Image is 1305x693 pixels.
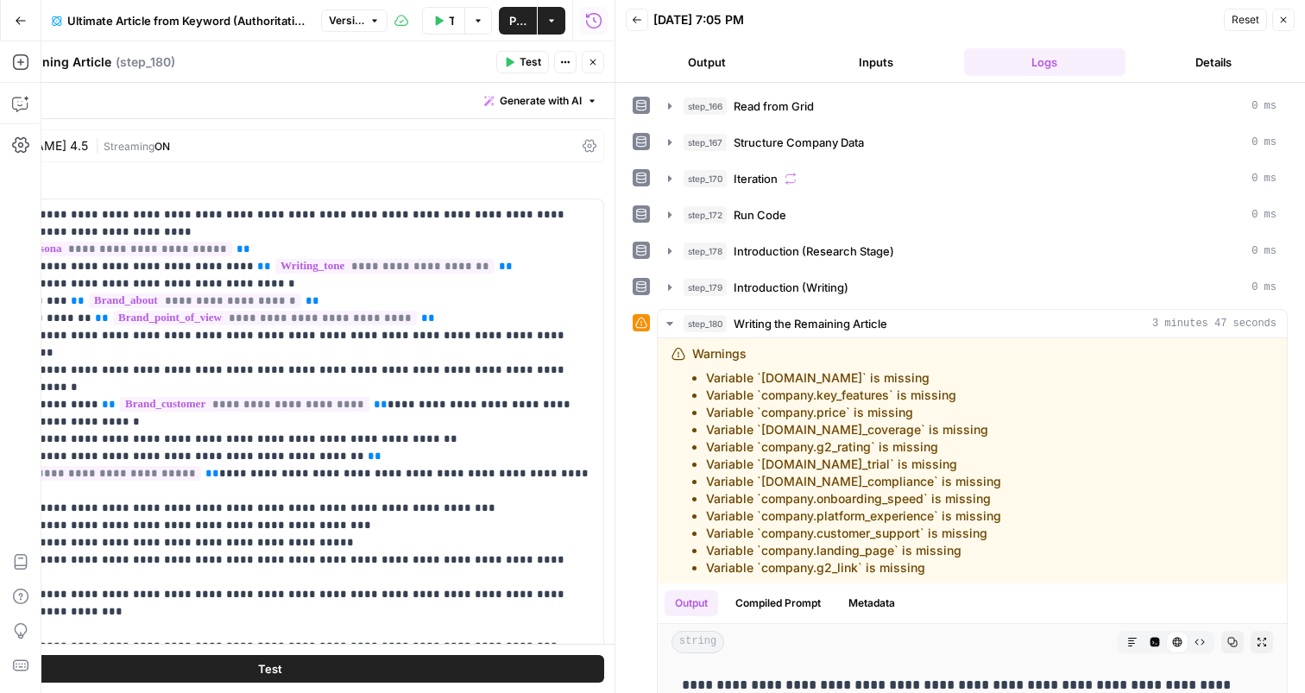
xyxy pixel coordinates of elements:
button: Details [1132,48,1295,76]
span: Streaming [104,140,154,153]
span: Read from Grid [734,98,814,115]
button: 0 ms [658,237,1287,265]
li: Variable `company.price` is missing [706,404,1001,421]
button: Publish [499,7,537,35]
li: Variable `company.onboarding_speed` is missing [706,490,1001,507]
span: step_166 [684,98,727,115]
button: 0 ms [658,201,1287,229]
span: 3 minutes 47 seconds [1152,316,1277,331]
span: | [95,136,104,154]
li: Variable `company.g2_rating` is missing [706,438,1001,456]
button: 3 minutes 47 seconds [658,310,1287,337]
span: Introduction (Writing) [734,279,848,296]
li: Variable `company.g2_link` is missing [706,559,1001,576]
span: 0 ms [1251,280,1277,295]
span: Iteration [734,170,778,187]
button: Metadata [838,590,905,616]
span: Version 50 [329,13,364,28]
span: step_167 [684,134,727,151]
li: Variable `company.customer_support` is missing [706,525,1001,542]
span: step_179 [684,279,727,296]
span: Ultimate Article from Keyword (Authoritative Introduction) [67,12,307,29]
span: Publish [509,12,526,29]
span: Introduction (Research Stage) [734,243,894,260]
button: Reset [1224,9,1267,31]
button: 0 ms [658,92,1287,120]
span: 0 ms [1251,243,1277,259]
button: 0 ms [658,129,1287,156]
button: Version 50 [321,9,388,32]
span: Writing the Remaining Article [734,315,887,332]
span: Structure Company Data [734,134,864,151]
span: 0 ms [1251,171,1277,186]
span: step_180 [684,315,727,332]
span: step_172 [684,206,727,224]
button: Test Data [422,7,464,35]
span: Test [520,54,541,70]
span: Reset [1232,12,1259,28]
li: Variable `company.platform_experience` is missing [706,507,1001,525]
span: step_178 [684,243,727,260]
button: Compiled Prompt [725,590,831,616]
span: Test Data [449,12,454,29]
button: Test [496,51,549,73]
button: Output [626,48,788,76]
li: Variable `[DOMAIN_NAME]_coverage` is missing [706,421,1001,438]
button: Ultimate Article from Keyword (Authoritative Introduction) [41,7,318,35]
button: 0 ms [658,165,1287,192]
button: 0 ms [658,274,1287,301]
button: Logs [964,48,1126,76]
span: 0 ms [1251,98,1277,114]
li: Variable `[DOMAIN_NAME]_trial` is missing [706,456,1001,473]
li: Variable `company.key_features` is missing [706,387,1001,404]
li: Variable `[DOMAIN_NAME]_compliance` is missing [706,473,1001,490]
span: ON [154,140,170,153]
button: Generate with AI [477,90,604,112]
span: 0 ms [1251,135,1277,150]
span: Test [258,660,282,677]
span: step_170 [684,170,727,187]
button: Inputs [795,48,957,76]
span: Run Code [734,206,786,224]
div: Warnings [692,345,1001,576]
span: Generate with AI [500,93,582,109]
li: Variable `[DOMAIN_NAME]` is missing [706,369,1001,387]
span: 0 ms [1251,207,1277,223]
span: string [671,631,724,653]
li: Variable `company.landing_page` is missing [706,542,1001,559]
button: Output [665,590,718,616]
span: ( step_180 ) [116,54,175,71]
